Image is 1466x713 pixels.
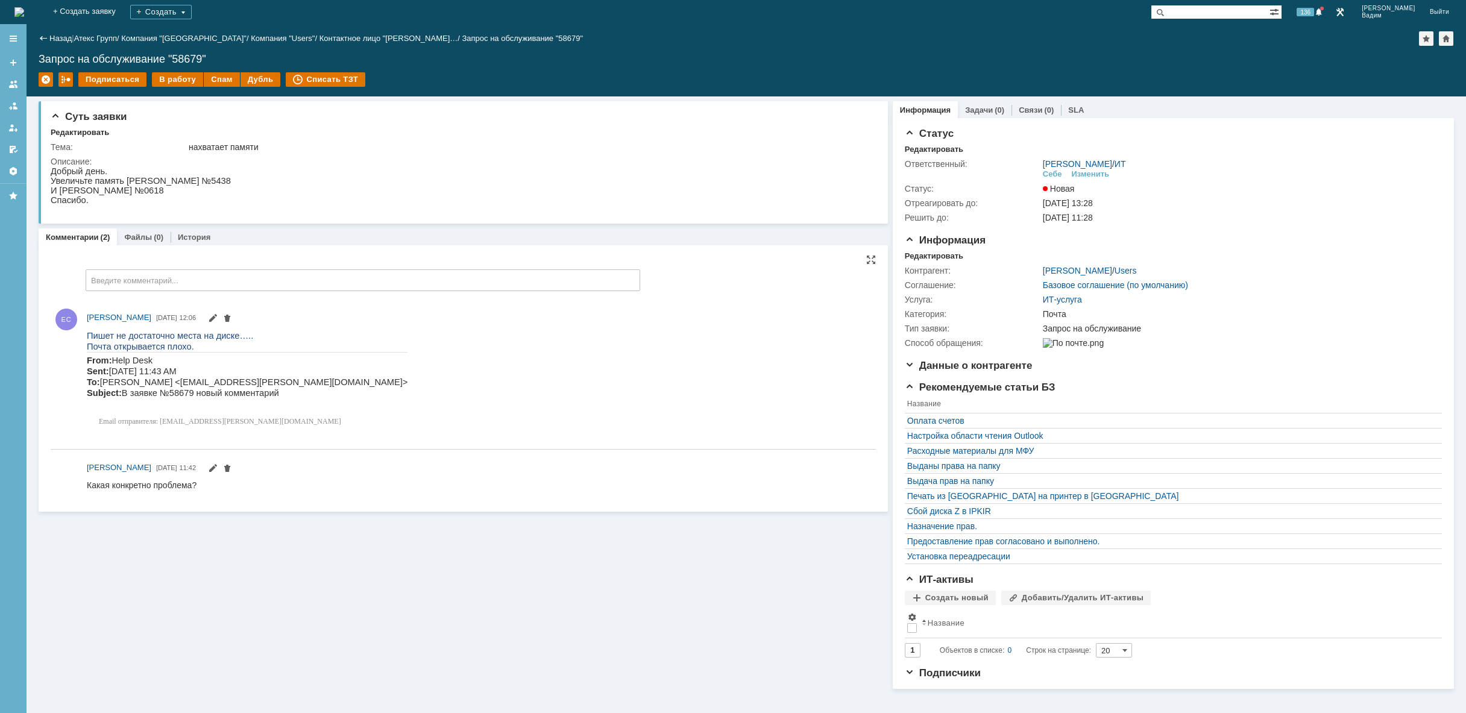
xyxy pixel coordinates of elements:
div: / [121,34,251,43]
a: Выдача прав на папку [907,476,1433,486]
div: Описание: [51,157,870,166]
div: Название [928,618,964,627]
i: Строк на странице: [940,643,1091,658]
div: Себе [1043,169,1062,179]
a: Users [1115,266,1137,275]
div: (2) [101,233,110,242]
span: Рекомендуемые статьи БЗ [905,382,1055,393]
div: Услуга: [905,295,1040,304]
a: Расходные материалы для МФУ [907,446,1433,456]
a: Предоставление прав согласовано и выполнено. [907,536,1433,546]
span: Данные о контрагенте [905,360,1033,371]
div: / [74,34,122,43]
span: Расширенный поиск [1269,5,1282,17]
a: Назначение прав. [907,521,1433,531]
span: Вадим [1362,12,1415,19]
div: Выданы права на папку [907,461,1433,471]
a: ИТ [1115,159,1126,169]
span: Информация [905,234,986,246]
span: [PERSON_NAME] [1362,5,1415,12]
div: Изменить [1072,169,1110,179]
a: Настройка области чтения Outlook [907,431,1433,441]
div: Соглашение: [905,280,1040,290]
a: Комментарии [46,233,99,242]
div: Ответственный: [905,159,1040,169]
th: Название [919,610,1436,638]
div: (0) [995,105,1004,115]
a: Назад [49,34,72,43]
a: [PERSON_NAME] [1043,266,1112,275]
div: Редактировать [905,145,963,154]
a: Печать из [GEOGRAPHIC_DATA] на принтер в [GEOGRAPHIC_DATA] [907,491,1433,501]
span: [PERSON_NAME] [87,463,151,472]
a: Связи [1019,105,1042,115]
a: Установка переадресации [907,551,1433,561]
a: Сбой диска Z в IPKIR [907,506,1433,516]
div: Редактировать [51,128,109,137]
a: Заявки на командах [4,75,23,94]
div: Удалить [39,72,53,87]
div: | [72,33,74,42]
div: (0) [154,233,163,242]
a: Атекс Групп [74,34,117,43]
a: Оплата счетов [907,416,1433,426]
div: Сделать домашней страницей [1439,31,1453,46]
div: Способ обращения: [905,338,1040,348]
img: logo [14,7,24,17]
span: Email отправителя: [EMAIL_ADDRESS][PERSON_NAME][DOMAIN_NAME] [12,87,254,95]
a: Компания "[GEOGRAPHIC_DATA]" [121,34,247,43]
div: Создать [130,5,192,19]
span: ИТ-активы [905,574,974,585]
div: Запрос на обслуживание [1043,324,1434,333]
a: Заявки в моей ответственности [4,96,23,116]
span: [DATE] [156,314,177,321]
span: Подписчики [905,667,981,679]
div: 0 [1008,643,1012,658]
div: Запрос на обслуживание "58679" [462,34,584,43]
div: Редактировать [905,251,963,261]
div: (0) [1044,105,1054,115]
span: Удалить [222,465,232,474]
div: Категория: [905,309,1040,319]
span: Редактировать [208,315,218,324]
a: Перейти в интерфейс администратора [1333,5,1347,19]
a: История [178,233,210,242]
a: [PERSON_NAME] [1043,159,1112,169]
div: нахватает памяти [189,142,867,152]
span: [DATE] [156,464,177,471]
a: [PERSON_NAME] [87,462,151,474]
span: Настройки [907,612,917,622]
span: 136 [1297,8,1314,16]
span: Удалить [222,315,232,324]
span: Редактировать [208,465,218,474]
a: Информация [900,105,951,115]
span: [PERSON_NAME] [87,313,151,322]
div: Работа с массовостью [58,72,73,87]
a: Базовое соглашение (по умолчанию) [1043,280,1188,290]
span: Суть заявки [51,111,127,122]
span: Новая [1043,184,1075,193]
a: Настройки [4,162,23,181]
div: На всю страницу [866,255,876,265]
span: 12:06 [180,314,197,321]
a: SLA [1068,105,1084,115]
img: По почте.png [1043,338,1104,348]
span: 11:42 [180,464,197,471]
a: ИТ-услуга [1043,295,1082,304]
span: [DATE] 13:28 [1043,198,1093,208]
span: Объектов в списке: [940,646,1004,655]
a: Мои согласования [4,140,23,159]
div: Статус: [905,184,1040,193]
div: / [1043,159,1126,169]
div: Тема: [51,142,186,152]
a: Компания "Users" [251,34,315,43]
div: Решить до: [905,213,1040,222]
